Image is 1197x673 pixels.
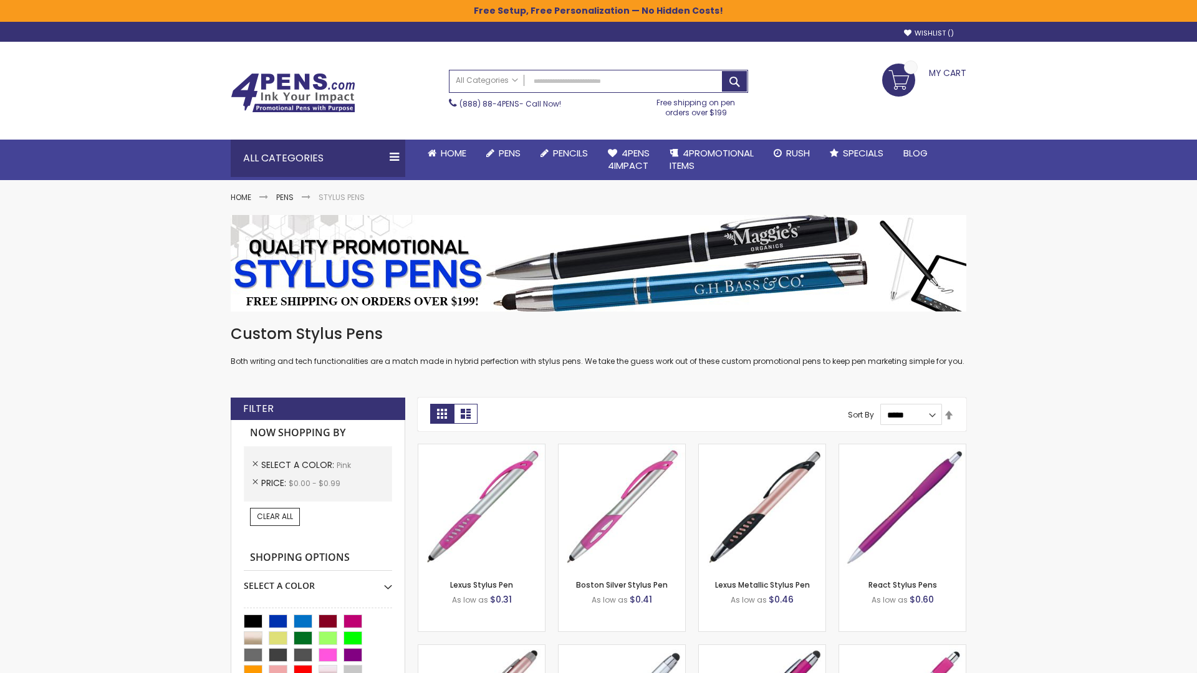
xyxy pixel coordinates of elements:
[630,593,652,606] span: $0.41
[559,444,685,454] a: Boston Silver Stylus Pen-Pink
[244,420,392,446] strong: Now Shopping by
[418,140,476,167] a: Home
[257,511,293,522] span: Clear All
[592,594,628,605] span: As low as
[250,508,300,525] a: Clear All
[231,73,355,113] img: 4Pens Custom Pens and Promotional Products
[559,444,685,571] img: Boston Silver Stylus Pen-Pink
[476,140,531,167] a: Pens
[499,146,521,160] span: Pens
[231,215,966,312] img: Stylus Pens
[731,594,767,605] span: As low as
[670,146,754,172] span: 4PROMOTIONAL ITEMS
[450,580,513,590] a: Lexus Stylus Pen
[261,459,337,471] span: Select A Color
[843,146,883,160] span: Specials
[459,98,519,109] a: (888) 88-4PENS
[289,478,340,489] span: $0.00 - $0.99
[608,146,650,172] span: 4Pens 4impact
[452,594,488,605] span: As low as
[231,324,966,344] h1: Custom Stylus Pens
[872,594,908,605] span: As low as
[559,644,685,655] a: Silver Cool Grip Stylus Pen-Pink
[893,140,938,167] a: Blog
[531,140,598,167] a: Pencils
[644,93,749,118] div: Free shipping on pen orders over $199
[910,593,934,606] span: $0.60
[839,444,966,571] img: React Stylus Pens-Pink
[418,644,545,655] a: Lory Metallic Stylus Pen-Pink
[441,146,466,160] span: Home
[598,140,660,180] a: 4Pens4impact
[276,192,294,203] a: Pens
[764,140,820,167] a: Rush
[839,444,966,454] a: React Stylus Pens-Pink
[715,580,810,590] a: Lexus Metallic Stylus Pen
[769,593,794,606] span: $0.46
[456,75,518,85] span: All Categories
[459,98,561,109] span: - Call Now!
[430,404,454,424] strong: Grid
[904,29,954,38] a: Wishlist
[337,460,351,470] span: Pink
[820,140,893,167] a: Specials
[243,402,274,416] strong: Filter
[261,477,289,489] span: Price
[231,140,405,177] div: All Categories
[848,409,874,420] label: Sort By
[839,644,966,655] a: Pearl Element Stylus Pens-Pink
[786,146,810,160] span: Rush
[699,644,825,655] a: Metallic Cool Grip Stylus Pen-Pink
[244,545,392,571] strong: Shopping Options
[244,571,392,592] div: Select A Color
[319,192,365,203] strong: Stylus Pens
[418,444,545,454] a: Lexus Stylus Pen-Pink
[449,70,524,91] a: All Categories
[699,444,825,454] a: Lexus Metallic Stylus Pen-Pink
[868,580,937,590] a: React Stylus Pens
[231,192,251,203] a: Home
[490,593,512,606] span: $0.31
[553,146,588,160] span: Pencils
[660,140,764,180] a: 4PROMOTIONALITEMS
[576,580,668,590] a: Boston Silver Stylus Pen
[903,146,928,160] span: Blog
[699,444,825,571] img: Lexus Metallic Stylus Pen-Pink
[231,324,966,367] div: Both writing and tech functionalities are a match made in hybrid perfection with stylus pens. We ...
[418,444,545,571] img: Lexus Stylus Pen-Pink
